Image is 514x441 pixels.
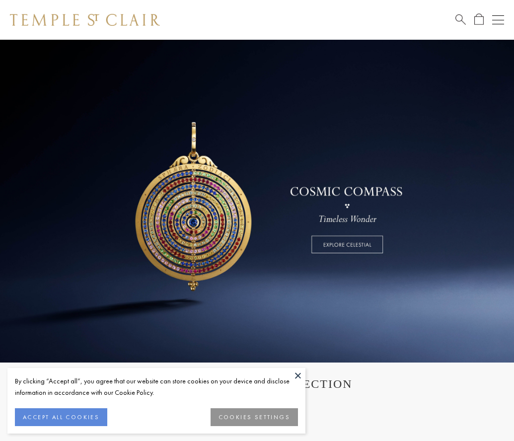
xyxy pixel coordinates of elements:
button: Open navigation [492,14,504,26]
img: Temple St. Clair [10,14,160,26]
div: By clicking “Accept all”, you agree that our website can store cookies on your device and disclos... [15,375,298,398]
a: Search [455,13,466,26]
button: ACCEPT ALL COOKIES [15,408,107,426]
button: COOKIES SETTINGS [211,408,298,426]
a: Open Shopping Bag [474,13,484,26]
